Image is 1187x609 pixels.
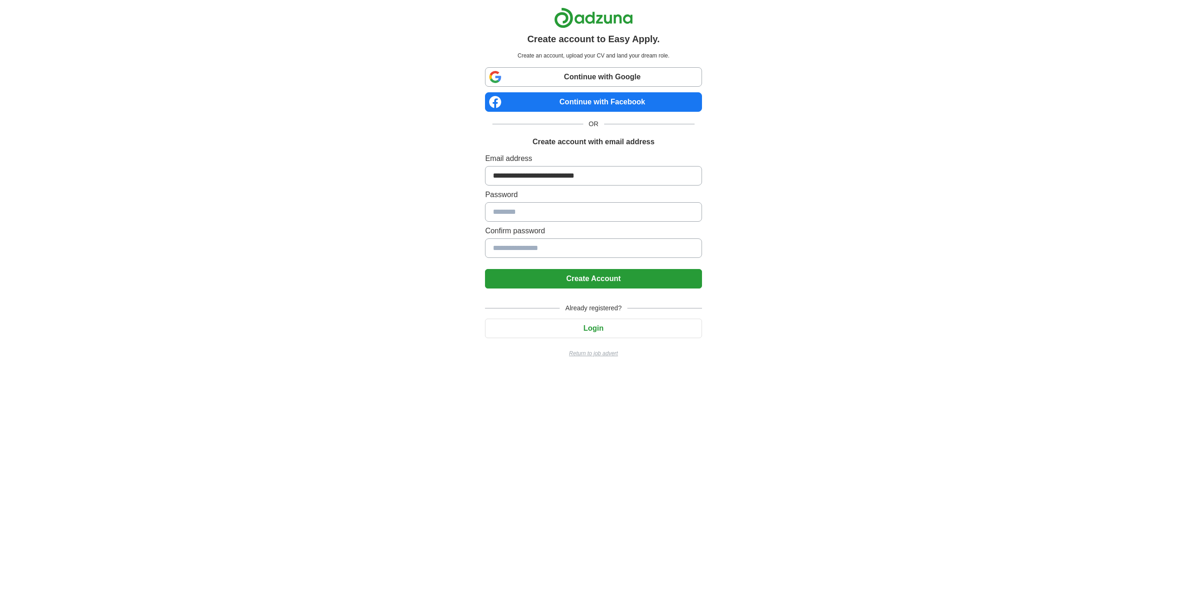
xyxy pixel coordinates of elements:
h1: Create account to Easy Apply. [527,32,660,46]
h1: Create account with email address [532,136,654,147]
button: Create Account [485,269,702,288]
p: Create an account, upload your CV and land your dream role. [487,51,700,60]
img: Adzuna logo [554,7,633,28]
a: Return to job advert [485,349,702,358]
label: Confirm password [485,225,702,237]
a: Continue with Facebook [485,92,702,112]
label: Password [485,189,702,200]
a: Continue with Google [485,67,702,87]
label: Email address [485,153,702,164]
span: OR [583,119,604,129]
span: Already registered? [560,303,627,313]
button: Login [485,319,702,338]
a: Login [485,324,702,332]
